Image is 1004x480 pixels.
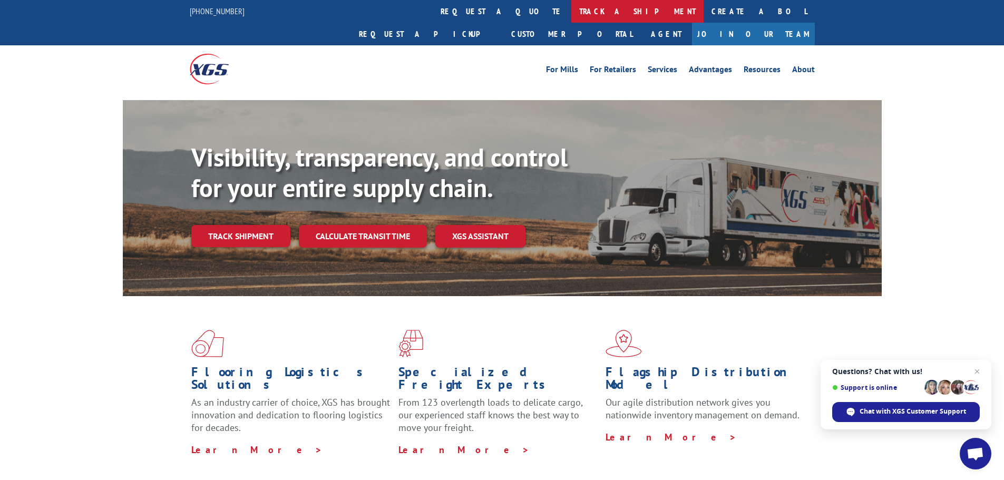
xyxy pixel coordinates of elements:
[832,402,980,422] div: Chat with XGS Customer Support
[503,23,640,45] a: Customer Portal
[191,330,224,357] img: xgs-icon-total-supply-chain-intelligence-red
[648,65,677,77] a: Services
[832,384,921,391] span: Support is online
[299,225,427,248] a: Calculate transit time
[398,444,530,456] a: Learn More >
[692,23,815,45] a: Join Our Team
[398,330,423,357] img: xgs-icon-focused-on-flooring-red
[606,431,737,443] a: Learn More >
[744,65,781,77] a: Resources
[435,225,525,248] a: XGS ASSISTANT
[191,141,568,204] b: Visibility, transparency, and control for your entire supply chain.
[640,23,692,45] a: Agent
[792,65,815,77] a: About
[971,365,983,378] span: Close chat
[546,65,578,77] a: For Mills
[860,407,966,416] span: Chat with XGS Customer Support
[398,396,598,443] p: From 123 overlength loads to delicate cargo, our experienced staff knows the best way to move you...
[191,225,290,247] a: Track shipment
[689,65,732,77] a: Advantages
[398,366,598,396] h1: Specialized Freight Experts
[606,396,800,421] span: Our agile distribution network gives you nationwide inventory management on demand.
[191,444,323,456] a: Learn More >
[190,6,245,16] a: [PHONE_NUMBER]
[606,366,805,396] h1: Flagship Distribution Model
[191,396,390,434] span: As an industry carrier of choice, XGS has brought innovation and dedication to flooring logistics...
[590,65,636,77] a: For Retailers
[606,330,642,357] img: xgs-icon-flagship-distribution-model-red
[351,23,503,45] a: Request a pickup
[832,367,980,376] span: Questions? Chat with us!
[191,366,391,396] h1: Flooring Logistics Solutions
[960,438,991,469] div: Open chat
